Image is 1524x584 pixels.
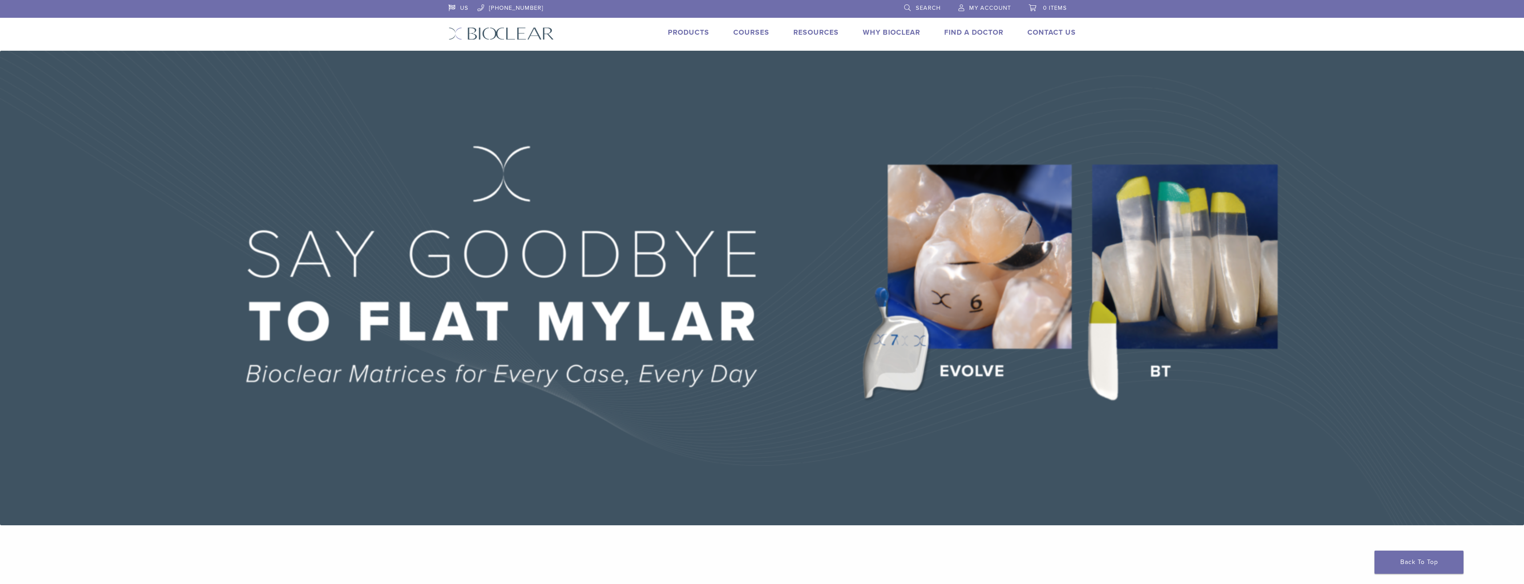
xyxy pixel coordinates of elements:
[969,4,1011,12] span: My Account
[916,4,941,12] span: Search
[1043,4,1067,12] span: 0 items
[1374,551,1463,574] a: Back To Top
[733,28,769,37] a: Courses
[944,28,1003,37] a: Find A Doctor
[449,27,554,40] img: Bioclear
[863,28,920,37] a: Why Bioclear
[668,28,709,37] a: Products
[1027,28,1076,37] a: Contact Us
[793,28,839,37] a: Resources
